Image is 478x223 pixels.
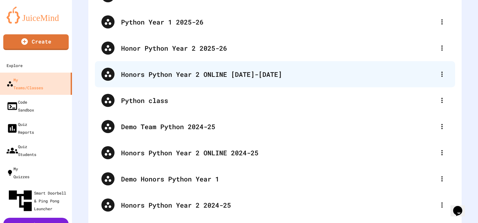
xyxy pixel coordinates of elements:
[121,174,435,184] div: Demo Honors Python Year 1
[95,140,455,166] div: Honors Python Year 2 ONLINE 2024-25
[7,165,29,180] div: My Quizzes
[121,122,435,131] div: Demo Team Python 2024-25
[121,17,435,27] div: Python Year 1 2025-26
[121,200,435,210] div: Honors Python Year 2 2024-25
[95,9,455,35] div: Python Year 1 2025-26
[121,69,435,79] div: Honors Python Year 2 ONLINE [DATE]-[DATE]
[121,43,435,53] div: Honor Python Year 2 2025-26
[7,98,34,114] div: Code Sandbox
[95,192,455,218] div: Honors Python Year 2 2024-25
[7,61,23,69] div: Explore
[7,76,43,92] div: My Teams/Classes
[7,143,36,158] div: Quiz Students
[121,95,435,105] div: Python class
[451,197,471,216] iframe: chat widget
[3,34,69,50] a: Create
[7,187,69,214] div: Smart Doorbell & Ping Pong Launcher
[95,166,455,192] div: Demo Honors Python Year 1
[95,113,455,140] div: Demo Team Python 2024-25
[95,61,455,87] div: Honors Python Year 2 ONLINE [DATE]-[DATE]
[121,148,435,158] div: Honors Python Year 2 ONLINE 2024-25
[7,120,34,136] div: Quiz Reports
[95,35,455,61] div: Honor Python Year 2 2025-26
[95,87,455,113] div: Python class
[7,7,65,24] img: logo-orange.svg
